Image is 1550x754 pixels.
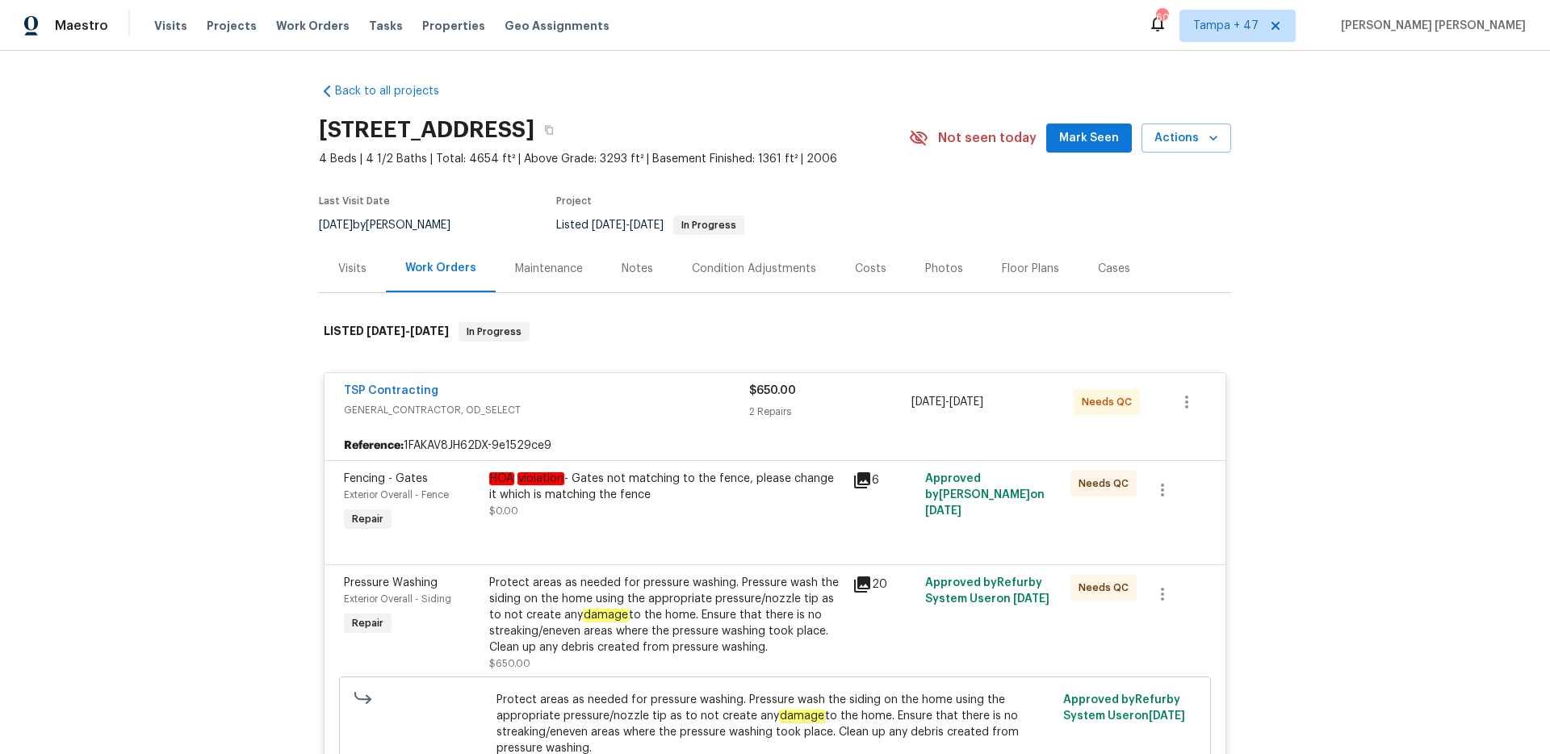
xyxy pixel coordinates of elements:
[319,83,474,99] a: Back to all projects
[583,609,629,622] em: damage
[207,18,257,34] span: Projects
[1154,128,1218,149] span: Actions
[925,505,961,517] span: [DATE]
[344,473,428,484] span: Fencing - Gates
[344,438,404,454] b: Reference:
[1079,580,1135,596] span: Needs QC
[592,220,664,231] span: -
[319,122,534,138] h2: [STREET_ADDRESS]
[515,261,583,277] div: Maintenance
[489,472,514,485] em: HOA
[405,260,476,276] div: Work Orders
[779,710,825,723] em: damage
[1193,18,1259,34] span: Tampa + 47
[1098,261,1130,277] div: Cases
[344,490,449,500] span: Exterior Overall - Fence
[1013,593,1049,605] span: [DATE]
[938,130,1037,146] span: Not seen today
[534,115,563,145] button: Copy Address
[630,220,664,231] span: [DATE]
[1079,475,1135,492] span: Needs QC
[325,431,1225,460] div: 1FAKAV8JH62DX-9e1529ce9
[1063,694,1185,722] span: Approved by Refurby System User on
[1082,394,1138,410] span: Needs QC
[369,20,403,31] span: Tasks
[344,385,438,396] a: TSP Contracting
[749,404,911,420] div: 2 Repairs
[1059,128,1119,149] span: Mark Seen
[422,18,485,34] span: Properties
[319,151,909,167] span: 4 Beds | 4 1/2 Baths | Total: 4654 ft² | Above Grade: 3293 ft² | Basement Finished: 1361 ft² | 2006
[622,261,653,277] div: Notes
[749,385,796,396] span: $650.00
[675,220,743,230] span: In Progress
[949,396,983,408] span: [DATE]
[925,577,1049,605] span: Approved by Refurby System User on
[324,322,449,341] h6: LISTED
[344,594,451,604] span: Exterior Overall - Siding
[925,473,1045,517] span: Approved by [PERSON_NAME] on
[911,394,983,410] span: -
[852,471,915,490] div: 6
[460,324,528,340] span: In Progress
[410,325,449,337] span: [DATE]
[489,659,530,668] span: $650.00
[344,402,749,418] span: GENERAL_CONTRACTOR, OD_SELECT
[1156,10,1167,26] div: 601
[1334,18,1526,34] span: [PERSON_NAME] [PERSON_NAME]
[1142,124,1231,153] button: Actions
[1149,710,1185,722] span: [DATE]
[556,196,592,206] span: Project
[489,471,843,503] div: - Gates not matching to the fence, please change it which is matching the fence
[925,261,963,277] div: Photos
[517,472,564,485] em: violation
[505,18,610,34] span: Geo Assignments
[346,511,390,527] span: Repair
[1002,261,1059,277] div: Floor Plans
[367,325,405,337] span: [DATE]
[346,615,390,631] span: Repair
[344,577,438,589] span: Pressure Washing
[852,575,915,594] div: 20
[276,18,350,34] span: Work Orders
[319,196,390,206] span: Last Visit Date
[338,261,367,277] div: Visits
[489,575,843,656] div: Protect areas as needed for pressure washing. Pressure wash the siding on the home using the appr...
[367,325,449,337] span: -
[1046,124,1132,153] button: Mark Seen
[319,306,1231,358] div: LISTED [DATE]-[DATE]In Progress
[55,18,108,34] span: Maestro
[911,396,945,408] span: [DATE]
[692,261,816,277] div: Condition Adjustments
[855,261,886,277] div: Costs
[319,216,470,235] div: by [PERSON_NAME]
[489,506,518,516] span: $0.00
[592,220,626,231] span: [DATE]
[154,18,187,34] span: Visits
[556,220,744,231] span: Listed
[319,220,353,231] span: [DATE]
